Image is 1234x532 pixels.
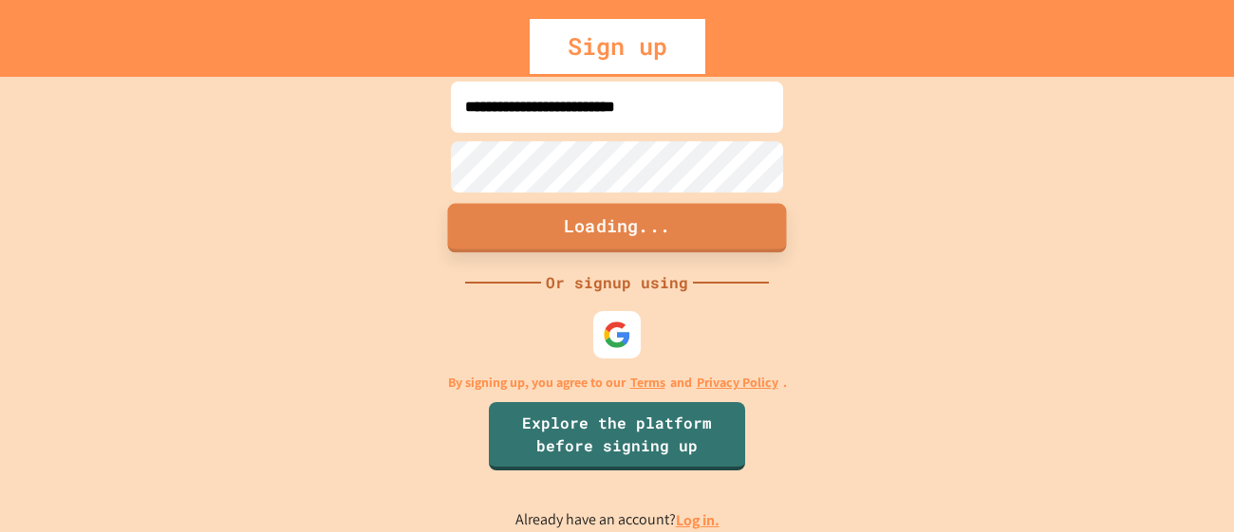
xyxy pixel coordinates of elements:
[676,510,720,530] a: Log in.
[530,19,705,74] div: Sign up
[541,271,693,294] div: Or signup using
[697,373,778,393] a: Privacy Policy
[448,373,787,393] p: By signing up, you agree to our and .
[515,508,720,532] p: Already have an account?
[603,321,631,349] img: google-icon.svg
[630,373,665,393] a: Terms
[448,203,787,252] button: Loading...
[489,402,745,470] a: Explore the platform before signing up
